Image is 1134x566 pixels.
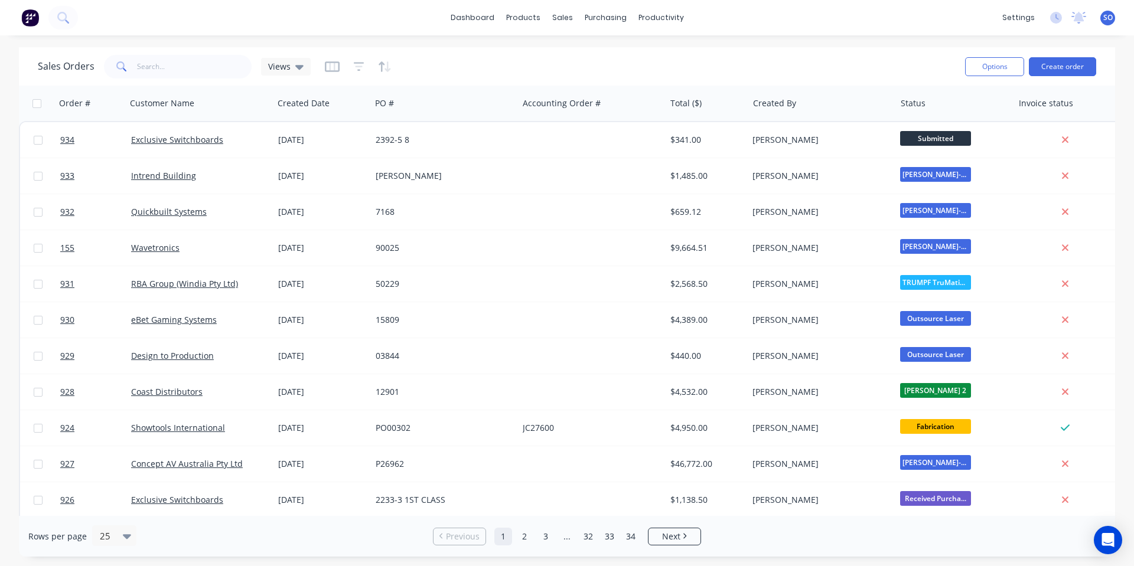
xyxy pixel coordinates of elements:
[670,97,702,109] div: Total ($)
[60,302,131,338] a: 930
[131,170,196,181] a: Intrend Building
[494,528,512,545] a: Page 1 is your current page
[278,458,366,470] div: [DATE]
[376,494,507,506] div: 2233-3 1ST CLASS
[649,531,700,542] a: Next page
[376,134,507,146] div: 2392-5 8
[130,97,194,109] div: Customer Name
[60,230,131,266] a: 155
[434,531,485,542] a: Previous page
[60,374,131,410] a: 928
[670,314,739,326] div: $4,389.00
[376,314,507,326] div: 15809
[752,350,884,362] div: [PERSON_NAME]
[60,410,131,446] a: 924
[752,314,884,326] div: [PERSON_NAME]
[278,314,366,326] div: [DATE]
[446,531,480,542] span: Previous
[752,422,884,434] div: [PERSON_NAME]
[131,278,238,289] a: RBA Group (Windia Pty Ltd)
[1019,97,1073,109] div: Invoice status
[753,97,796,109] div: Created By
[752,386,884,398] div: [PERSON_NAME]
[131,242,180,253] a: Wavetronics
[60,482,131,518] a: 926
[376,386,507,398] div: 12901
[60,170,74,182] span: 933
[670,170,739,182] div: $1,485.00
[579,528,597,545] a: Page 32
[278,242,366,254] div: [DATE]
[558,528,576,545] a: Jump forward
[137,55,252,78] input: Search...
[278,386,366,398] div: [DATE]
[900,383,971,398] span: [PERSON_NAME] 2
[278,134,366,146] div: [DATE]
[376,350,507,362] div: 03844
[59,97,90,109] div: Order #
[670,350,739,362] div: $440.00
[131,494,223,505] a: Exclusive Switchboards
[60,122,131,158] a: 934
[60,458,74,470] span: 927
[28,531,87,542] span: Rows per page
[900,491,971,506] span: Received Purcha...
[633,9,690,27] div: productivity
[752,170,884,182] div: [PERSON_NAME]
[670,134,739,146] div: $341.00
[131,350,214,361] a: Design to Production
[131,134,223,145] a: Exclusive Switchboards
[131,458,243,469] a: Concept AV Australia Pty Ltd
[670,494,739,506] div: $1,138.50
[1094,526,1122,554] div: Open Intercom Messenger
[60,194,131,230] a: 932
[376,422,507,434] div: PO00302
[516,528,533,545] a: Page 2
[278,494,366,506] div: [DATE]
[523,422,654,434] div: JC27600
[428,528,706,545] ul: Pagination
[60,206,74,218] span: 932
[278,422,366,434] div: [DATE]
[900,203,971,218] span: [PERSON_NAME]-Power C5
[752,458,884,470] div: [PERSON_NAME]
[131,386,203,397] a: Coast Distributors
[752,494,884,506] div: [PERSON_NAME]
[752,134,884,146] div: [PERSON_NAME]
[131,206,207,217] a: Quickbuilt Systems
[131,422,225,433] a: Showtools International
[21,9,39,27] img: Factory
[60,446,131,482] a: 927
[900,455,971,470] span: [PERSON_NAME]-Power C5
[670,206,739,218] div: $659.12
[268,60,291,73] span: Views
[1103,12,1113,23] span: SO
[622,528,640,545] a: Page 34
[900,311,971,326] span: Outsource Laser
[278,350,366,362] div: [DATE]
[278,278,366,290] div: [DATE]
[965,57,1024,76] button: Options
[500,9,546,27] div: products
[579,9,633,27] div: purchasing
[60,134,74,146] span: 934
[278,170,366,182] div: [DATE]
[670,458,739,470] div: $46,772.00
[60,266,131,302] a: 931
[662,531,680,542] span: Next
[670,386,739,398] div: $4,532.00
[60,422,74,434] span: 924
[278,206,366,218] div: [DATE]
[278,97,330,109] div: Created Date
[60,386,74,398] span: 928
[1029,57,1096,76] button: Create order
[900,167,971,182] span: [PERSON_NAME]-Power C5
[60,242,74,254] span: 155
[60,494,74,506] span: 926
[60,158,131,194] a: 933
[752,206,884,218] div: [PERSON_NAME]
[376,458,507,470] div: P26962
[60,278,74,290] span: 931
[537,528,555,545] a: Page 3
[901,97,926,109] div: Status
